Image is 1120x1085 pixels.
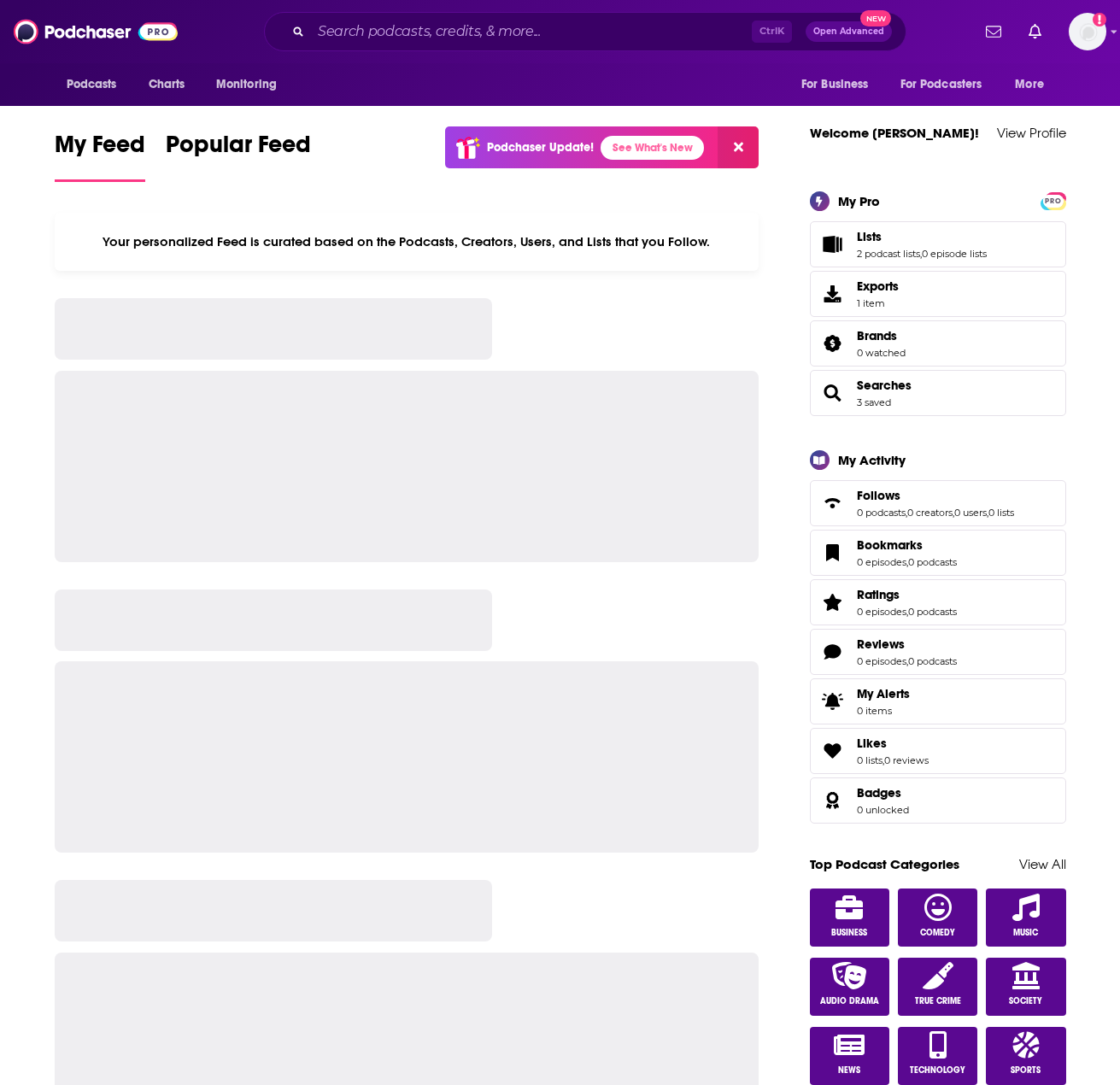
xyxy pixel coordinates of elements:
[857,488,1014,503] a: Follows
[810,530,1066,576] span: Bookmarks
[907,507,953,519] a: 0 creators
[857,636,957,652] a: Reviews
[55,68,139,101] button: open menu
[987,507,988,519] span: ,
[810,889,890,947] a: Business
[810,320,1066,367] span: Brands
[816,640,850,664] a: Reviews
[820,996,879,1006] span: Audio Drama
[806,21,892,42] button: Open AdvancedNew
[810,370,1066,416] span: Searches
[816,541,850,565] a: Bookmarks
[857,556,906,568] a: 0 episodes
[55,130,145,169] span: My Feed
[810,480,1066,526] span: Follows
[816,232,850,256] a: Lists
[986,1027,1066,1085] a: Sports
[810,678,1066,724] a: My Alerts
[857,229,987,244] a: Lists
[789,68,890,101] button: open menu
[838,1065,860,1076] span: News
[857,804,909,816] a: 0 unlocked
[922,248,987,260] a: 0 episode lists
[1069,13,1106,50] img: User Profile
[857,785,901,801] span: Badges
[816,491,850,515] a: Follows
[1069,13,1106,50] button: Show profile menu
[810,579,1066,625] span: Ratings
[857,587,957,602] a: Ratings
[1015,73,1044,97] span: More
[264,12,906,51] div: Search podcasts, credits, & more...
[920,928,955,938] span: Comedy
[14,15,178,48] img: Podchaser - Follow, Share and Rate Podcasts
[857,686,910,701] span: My Alerts
[986,889,1066,947] a: Music
[216,73,277,97] span: Monitoring
[831,928,867,938] span: Business
[857,587,900,602] span: Ratings
[810,728,1066,774] span: Likes
[816,739,850,763] a: Likes
[857,378,912,393] span: Searches
[857,507,906,519] a: 0 podcasts
[816,590,850,614] a: Ratings
[898,1027,978,1085] a: Technology
[857,328,906,343] a: Brands
[810,271,1066,317] a: Exports
[816,331,850,355] a: Brands
[813,27,884,36] span: Open Advanced
[1019,856,1066,872] a: View All
[954,507,987,519] a: 0 users
[857,736,887,751] span: Likes
[1009,996,1042,1006] span: Society
[857,736,929,751] a: Likes
[857,636,905,652] span: Reviews
[1093,13,1106,26] svg: Add a profile image
[857,785,909,801] a: Badges
[857,297,899,309] span: 1 item
[915,996,961,1006] span: True Crime
[166,130,311,182] a: Popular Feed
[1022,17,1048,46] a: Show notifications dropdown
[908,556,957,568] a: 0 podcasts
[857,279,899,294] span: Exports
[884,754,929,766] a: 0 reviews
[910,1065,965,1076] span: Technology
[857,655,906,667] a: 0 episodes
[988,507,1014,519] a: 0 lists
[908,655,957,667] a: 0 podcasts
[1003,68,1065,101] button: open menu
[816,282,850,306] span: Exports
[204,68,299,101] button: open menu
[601,136,704,160] a: See What's New
[898,958,978,1016] a: True Crime
[857,396,891,408] a: 3 saved
[1013,928,1038,938] span: Music
[857,488,900,503] span: Follows
[810,125,979,141] a: Welcome [PERSON_NAME]!
[166,130,311,169] span: Popular Feed
[67,73,117,97] span: Podcasts
[487,140,594,155] p: Podchaser Update!
[889,68,1007,101] button: open menu
[857,754,883,766] a: 0 lists
[1043,195,1064,208] span: PRO
[1043,193,1064,206] a: PRO
[1069,13,1106,50] span: Logged in as Marketing09
[138,68,196,101] a: Charts
[810,629,1066,675] span: Reviews
[816,381,850,405] a: Searches
[857,606,906,618] a: 0 episodes
[900,73,982,97] span: For Podcasters
[311,18,752,45] input: Search podcasts, credits, & more...
[816,789,850,812] a: Badges
[752,21,792,43] span: Ctrl K
[857,248,920,260] a: 2 podcast lists
[810,856,959,872] a: Top Podcast Categories
[857,537,923,553] span: Bookmarks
